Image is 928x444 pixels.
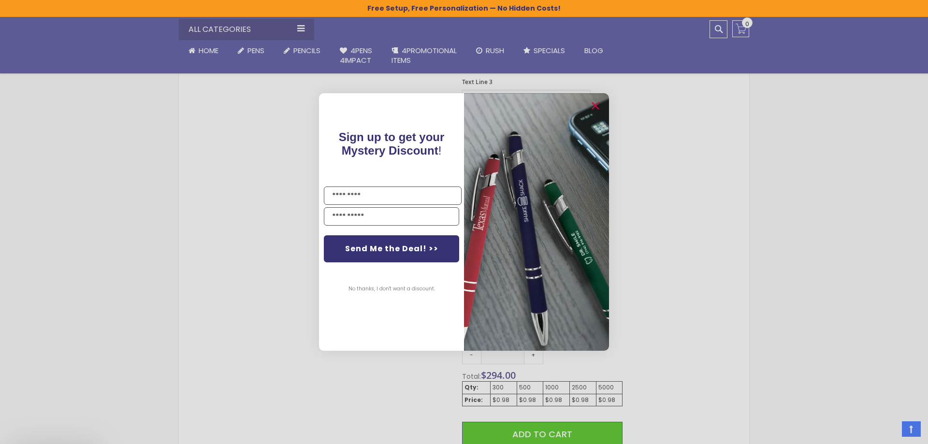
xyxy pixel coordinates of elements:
button: Close dialog [588,98,603,114]
span: Sign up to get your Mystery Discount [339,130,445,157]
button: Send Me the Deal! >> [324,235,459,262]
button: No thanks, I don't want a discount. [344,277,440,301]
img: pop-up-image [464,93,609,351]
span: ! [339,130,445,157]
